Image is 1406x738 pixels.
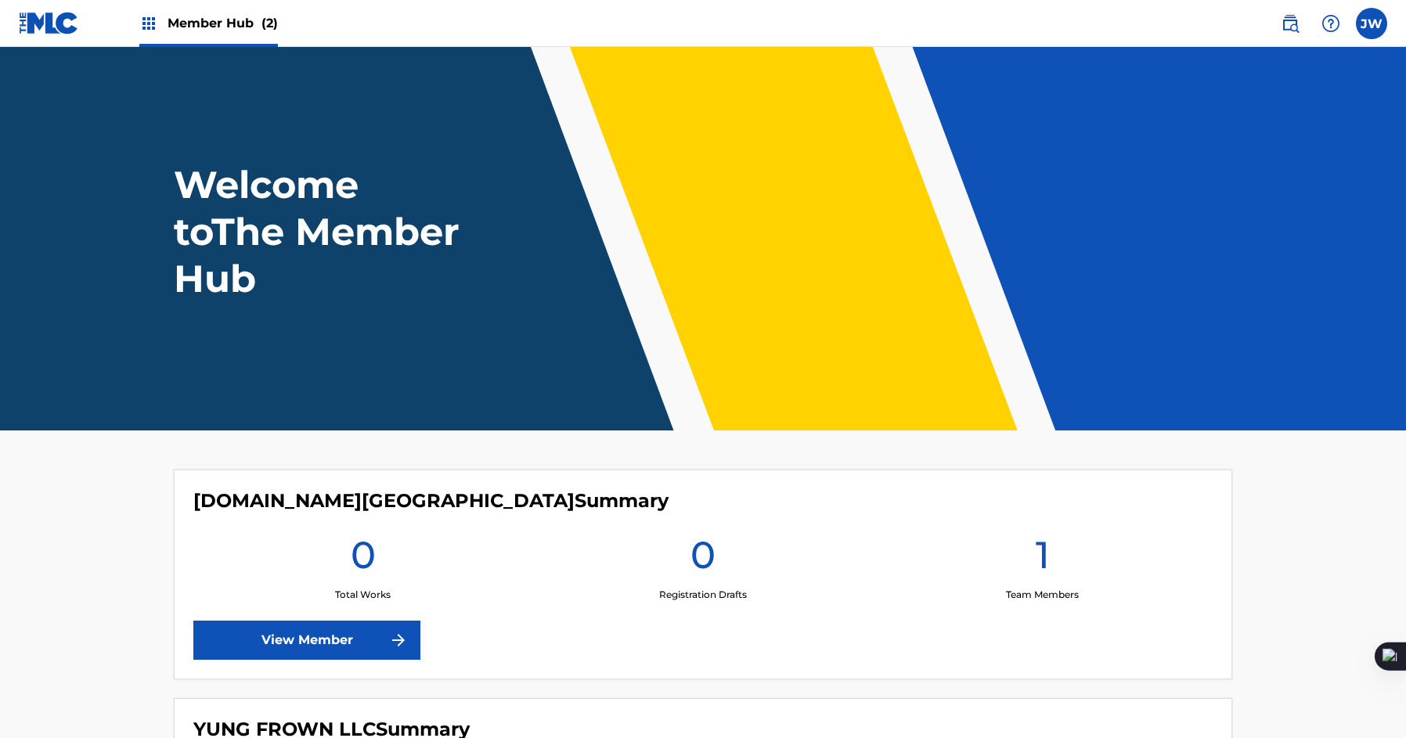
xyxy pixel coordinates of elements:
img: search [1281,14,1300,33]
img: help [1321,14,1340,33]
img: f7272a7cc735f4ea7f67.svg [389,631,408,650]
a: Public Search [1274,8,1306,39]
div: Help [1315,8,1347,39]
h1: 1 [1036,531,1050,588]
a: View Member [193,621,420,660]
p: Total Works [335,588,391,602]
h4: WISER.NYC [193,489,669,513]
h1: 0 [690,531,716,588]
img: MLC Logo [19,12,79,34]
img: Top Rightsholders [139,14,158,33]
span: (2) [261,16,278,31]
h1: 0 [351,531,376,588]
p: Registration Drafts [659,588,747,602]
span: Member Hub [168,14,278,32]
p: Team Members [1006,588,1079,602]
iframe: Chat Widget [1328,663,1406,738]
div: User Menu [1356,8,1387,39]
h1: Welcome to The Member Hub [174,161,467,302]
